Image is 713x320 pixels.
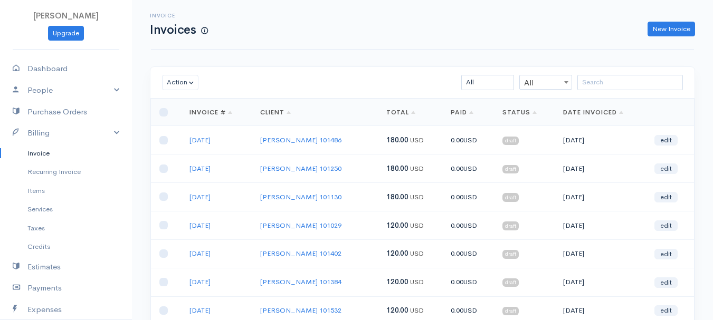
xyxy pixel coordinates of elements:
[463,135,477,144] span: USD
[442,154,494,183] td: 0.00
[519,75,572,90] span: All
[189,135,211,144] a: [DATE]
[260,192,341,201] a: [PERSON_NAME] 101130
[502,221,519,230] span: draft
[555,239,646,268] td: [DATE]
[577,75,683,90] input: Search
[555,183,646,211] td: [DATE]
[563,108,623,117] a: Date Invoiced
[502,165,519,173] span: draft
[654,249,678,259] a: edit
[410,135,424,144] span: USD
[555,126,646,154] td: [DATE]
[260,164,341,173] a: [PERSON_NAME] 101250
[260,277,341,286] a: [PERSON_NAME] 101384
[463,192,477,201] span: USD
[410,249,424,258] span: USD
[260,108,291,117] a: Client
[386,192,408,201] span: 180.00
[555,154,646,183] td: [DATE]
[654,305,678,316] a: edit
[442,211,494,239] td: 0.00
[162,75,198,90] button: Action
[410,164,424,173] span: USD
[654,163,678,174] a: edit
[654,192,678,202] a: edit
[410,221,424,230] span: USD
[451,108,473,117] a: Paid
[502,250,519,258] span: draft
[502,137,519,145] span: draft
[189,277,211,286] a: [DATE]
[654,277,678,288] a: edit
[260,135,341,144] a: [PERSON_NAME] 101486
[201,26,208,35] span: How to create your first Invoice?
[555,268,646,296] td: [DATE]
[189,164,211,173] a: [DATE]
[410,192,424,201] span: USD
[520,75,572,90] span: All
[648,22,695,37] a: New Invoice
[410,277,424,286] span: USD
[502,307,519,315] span: draft
[260,306,341,315] a: [PERSON_NAME] 101532
[555,211,646,239] td: [DATE]
[463,221,477,230] span: USD
[150,13,208,18] h6: Invoice
[260,249,341,258] a: [PERSON_NAME] 101402
[410,306,424,315] span: USD
[189,249,211,258] a: [DATE]
[189,108,232,117] a: Invoice #
[654,220,678,231] a: edit
[189,306,211,315] a: [DATE]
[386,277,408,286] span: 120.00
[33,11,99,21] span: [PERSON_NAME]
[463,164,477,173] span: USD
[654,135,678,146] a: edit
[386,108,416,117] a: Total
[386,249,408,258] span: 120.00
[442,268,494,296] td: 0.00
[48,26,84,41] a: Upgrade
[260,221,341,230] a: [PERSON_NAME] 101029
[463,277,477,286] span: USD
[386,164,408,173] span: 180.00
[386,306,408,315] span: 120.00
[386,221,408,230] span: 120.00
[189,221,211,230] a: [DATE]
[502,108,537,117] a: Status
[442,239,494,268] td: 0.00
[463,306,477,315] span: USD
[386,135,408,144] span: 180.00
[150,23,208,36] h1: Invoices
[189,192,211,201] a: [DATE]
[502,278,519,287] span: draft
[442,183,494,211] td: 0.00
[463,249,477,258] span: USD
[502,193,519,201] span: draft
[442,126,494,154] td: 0.00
